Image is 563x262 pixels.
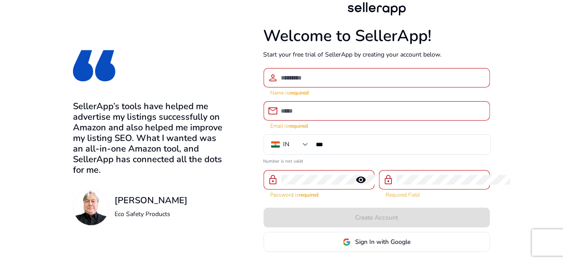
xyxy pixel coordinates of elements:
[115,195,188,206] h3: [PERSON_NAME]
[351,175,372,185] mat-icon: remove_red_eye
[115,209,188,219] p: Eco Safety Products
[290,89,309,96] strong: required
[343,238,351,246] img: google-logo.svg
[264,156,490,165] mat-error: Number is not valid
[264,27,490,46] h1: Welcome to SellerApp!
[268,175,279,185] span: lock
[271,190,368,199] mat-error: Password is
[355,237,410,247] span: Sign In with Google
[268,72,279,83] span: person
[264,232,490,252] button: Sign In with Google
[386,190,483,199] mat-error: Required Field
[299,191,319,198] strong: required
[73,101,224,175] h3: SellerApp’s tools have helped me advertise my listings successfully on Amazon and also helped me ...
[268,106,279,116] span: email
[283,140,290,149] div: IN
[271,121,483,130] mat-error: Email is
[264,50,490,59] p: Start your free trial of SellerApp by creating your account below.
[271,87,483,97] mat-error: Name is
[289,122,308,129] strong: required
[383,175,394,185] span: lock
